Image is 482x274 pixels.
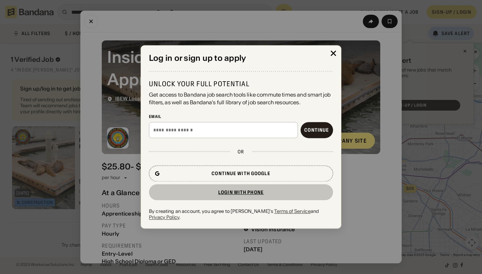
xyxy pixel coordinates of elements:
div: Log in or sign up to apply [149,53,333,63]
div: Continue [304,128,329,132]
div: Login with phone [218,190,264,194]
div: By creating an account, you agree to [PERSON_NAME]'s and . [149,208,333,220]
div: Continue with Google [212,171,270,176]
div: or [238,149,244,155]
a: Terms of Service [274,208,310,214]
div: Email [149,114,333,119]
div: Unlock your full potential [149,80,333,89]
a: Privacy Policy [149,214,179,220]
div: Get access to Bandana job search tools like commute times and smart job filters, as well as Banda... [149,91,333,106]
